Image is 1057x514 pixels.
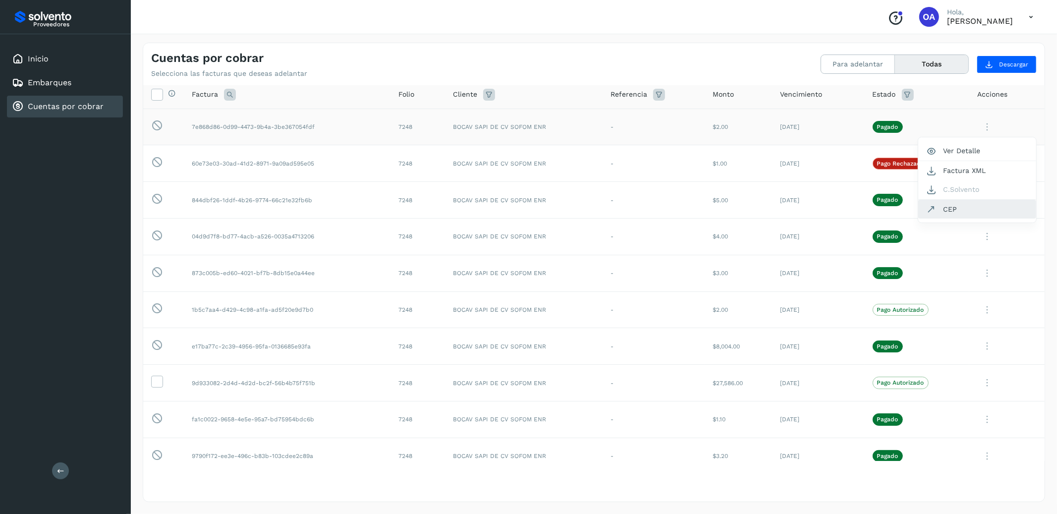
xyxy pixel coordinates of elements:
div: Inicio [7,48,123,70]
p: Proveedores [33,21,119,28]
button: CEP [918,200,1036,219]
div: Cuentas por cobrar [7,96,123,117]
a: Embarques [28,78,71,87]
div: Embarques [7,72,123,94]
a: Cuentas por cobrar [28,102,104,111]
button: C.Solvento [918,180,1036,199]
button: Ver Detalle [918,141,1036,161]
a: Inicio [28,54,49,63]
button: Factura XML [918,161,1036,180]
